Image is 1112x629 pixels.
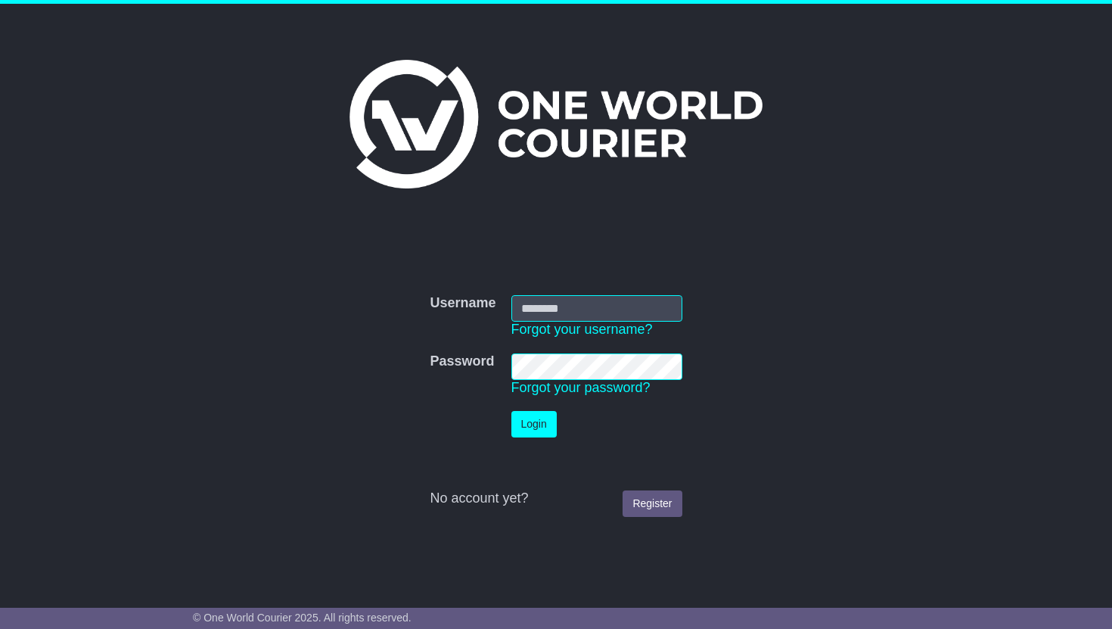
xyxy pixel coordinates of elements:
[511,411,557,437] button: Login
[511,380,651,395] a: Forgot your password?
[511,322,653,337] a: Forgot your username?
[430,490,682,507] div: No account yet?
[623,490,682,517] a: Register
[193,612,412,624] span: © One World Courier 2025. All rights reserved.
[430,353,494,370] label: Password
[430,295,495,312] label: Username
[349,60,763,188] img: One World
